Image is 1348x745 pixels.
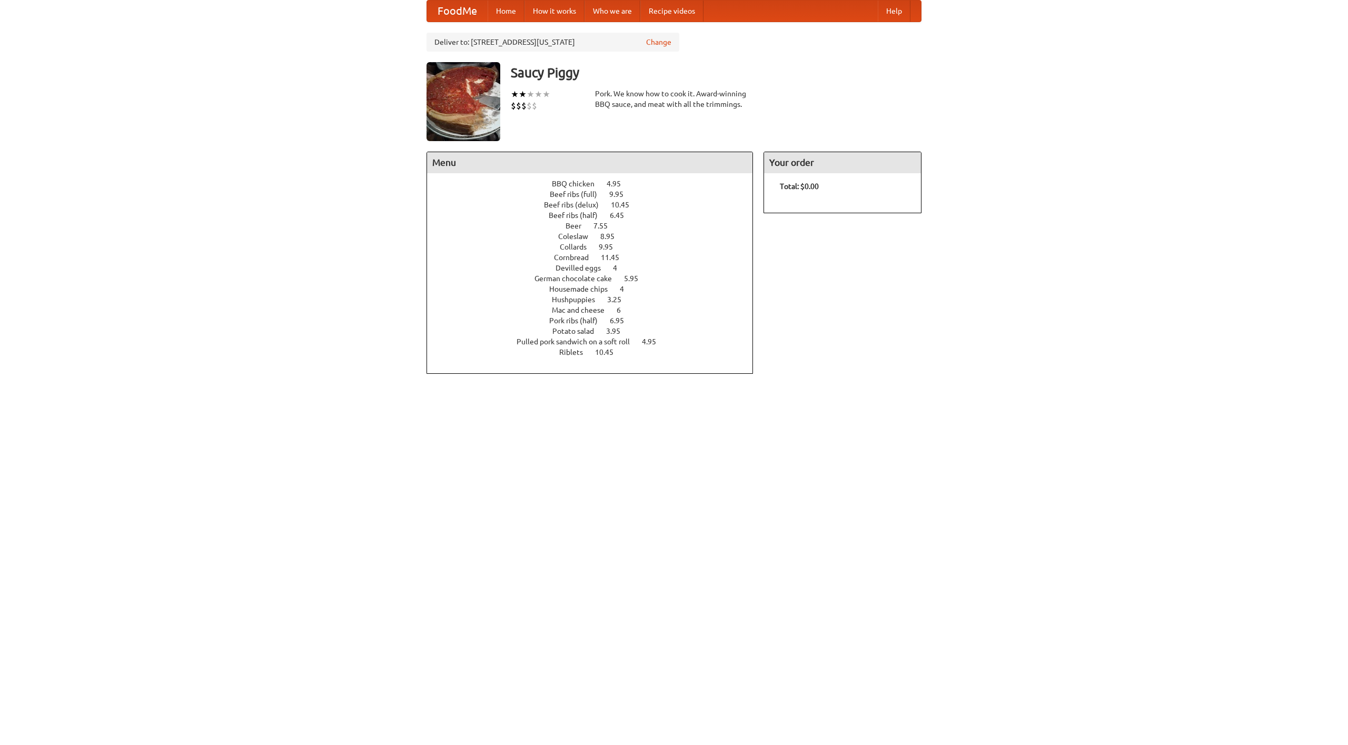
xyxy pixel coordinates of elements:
a: Coleslaw 8.95 [558,232,634,241]
span: 6.45 [610,211,635,220]
span: 4 [613,264,628,272]
span: 9.95 [609,190,634,198]
span: Coleslaw [558,232,599,241]
div: Deliver to: [STREET_ADDRESS][US_STATE] [427,33,679,52]
a: How it works [524,1,584,22]
h3: Saucy Piggy [511,62,921,83]
a: Pulled pork sandwich on a soft roll 4.95 [517,337,676,346]
li: ★ [511,88,519,100]
span: Cornbread [554,253,599,262]
a: BBQ chicken 4.95 [552,180,640,188]
span: 10.45 [595,348,624,356]
span: Beef ribs (delux) [544,201,609,209]
a: Change [646,37,671,47]
span: 7.55 [593,222,618,230]
a: FoodMe [427,1,488,22]
li: $ [532,100,537,112]
span: 5.95 [624,274,649,283]
a: Cornbread 11.45 [554,253,639,262]
span: 3.95 [606,327,631,335]
h4: Menu [427,152,752,173]
span: 4.95 [607,180,631,188]
span: 10.45 [611,201,640,209]
li: ★ [527,88,534,100]
span: 6.95 [610,316,635,325]
li: $ [516,100,521,112]
a: Beer 7.55 [566,222,627,230]
span: German chocolate cake [534,274,622,283]
a: Housemade chips 4 [549,285,643,293]
a: Devilled eggs 4 [556,264,637,272]
span: Housemade chips [549,285,618,293]
span: 4 [620,285,635,293]
h4: Your order [764,152,921,173]
li: ★ [534,88,542,100]
img: angular.jpg [427,62,500,141]
span: Potato salad [552,327,604,335]
span: Beef ribs (half) [549,211,608,220]
span: 9.95 [599,243,623,251]
li: ★ [519,88,527,100]
span: 4.95 [642,337,667,346]
li: ★ [542,88,550,100]
span: 3.25 [607,295,632,304]
a: Pork ribs (half) 6.95 [549,316,643,325]
span: Mac and cheese [552,306,615,314]
a: Beef ribs (half) 6.45 [549,211,643,220]
a: Potato salad 3.95 [552,327,640,335]
a: Home [488,1,524,22]
span: 6 [617,306,631,314]
div: Pork. We know how to cook it. Award-winning BBQ sauce, and meat with all the trimmings. [595,88,753,110]
span: Beef ribs (full) [550,190,608,198]
a: Collards 9.95 [560,243,632,251]
span: 8.95 [600,232,625,241]
a: Mac and cheese 6 [552,306,640,314]
a: Recipe videos [640,1,703,22]
a: Beef ribs (delux) 10.45 [544,201,649,209]
a: Help [878,1,910,22]
span: Collards [560,243,597,251]
span: 11.45 [601,253,630,262]
b: Total: $0.00 [780,182,819,191]
li: $ [511,100,516,112]
a: German chocolate cake 5.95 [534,274,658,283]
span: Pulled pork sandwich on a soft roll [517,337,640,346]
span: Pork ribs (half) [549,316,608,325]
span: Devilled eggs [556,264,611,272]
span: Riblets [559,348,593,356]
a: Who we are [584,1,640,22]
span: Beer [566,222,592,230]
a: Beef ribs (full) 9.95 [550,190,643,198]
a: Hushpuppies 3.25 [552,295,641,304]
li: $ [521,100,527,112]
span: Hushpuppies [552,295,606,304]
a: Riblets 10.45 [559,348,633,356]
span: BBQ chicken [552,180,605,188]
li: $ [527,100,532,112]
